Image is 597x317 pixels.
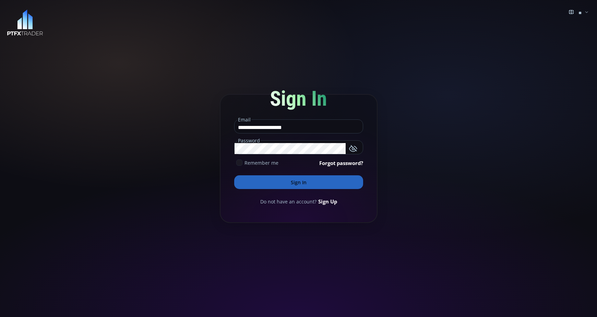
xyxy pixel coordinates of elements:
[7,10,43,36] img: LOGO
[270,86,327,111] span: Sign In
[234,175,363,189] button: Sign In
[244,159,278,166] span: Remember me
[234,198,363,205] div: Do not have an account?
[319,159,363,167] a: Forgot password?
[318,198,337,205] a: Sign Up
